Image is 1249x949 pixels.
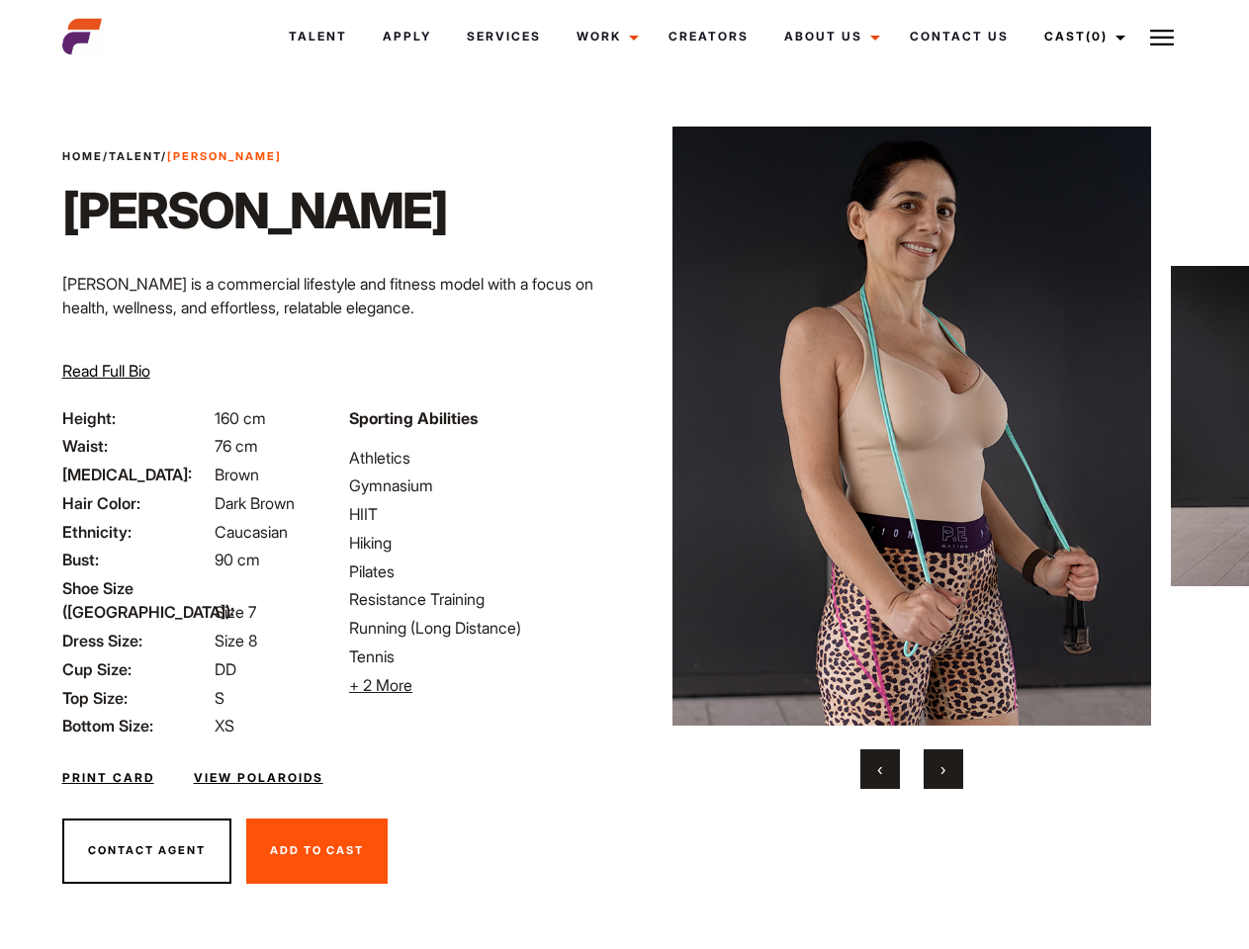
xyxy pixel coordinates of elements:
span: + 2 More [349,675,412,695]
span: (0) [1086,29,1108,43]
span: Size 7 [215,602,256,622]
span: Brown [215,465,259,484]
span: 160 cm [215,408,266,428]
span: Top Size: [62,686,211,710]
a: Talent [271,10,365,63]
a: Contact Us [892,10,1026,63]
span: XS [215,716,234,735]
span: 76 cm [215,436,258,456]
a: About Us [766,10,892,63]
span: DD [215,659,236,679]
span: Ethnicity: [62,520,211,544]
span: Shoe Size ([GEOGRAPHIC_DATA]): [62,576,211,624]
a: Work [559,10,651,63]
button: Contact Agent [62,819,231,884]
span: Cup Size: [62,657,211,681]
span: Caucasian [215,522,288,542]
span: Add To Cast [270,843,364,857]
span: Hair Color: [62,491,211,515]
a: View Polaroids [194,769,323,787]
li: Athletics [349,446,612,470]
li: Resistance Training [349,587,612,611]
p: Through her modeling and wellness brand, HEAL, she inspires others on their wellness journeys—cha... [62,335,613,406]
a: Creators [651,10,766,63]
li: Running (Long Distance) [349,616,612,640]
span: Next [940,759,945,779]
span: Bottom Size: [62,714,211,737]
a: Cast(0) [1026,10,1137,63]
li: Hiking [349,531,612,555]
span: 90 cm [215,550,260,569]
span: Previous [877,759,882,779]
span: Dark Brown [215,493,295,513]
button: Read Full Bio [62,359,150,383]
img: cropped-aefm-brand-fav-22-square.png [62,17,102,56]
p: [PERSON_NAME] is a commercial lifestyle and fitness model with a focus on health, wellness, and e... [62,272,613,319]
img: Burger icon [1150,26,1174,49]
a: Talent [109,149,161,163]
span: Read Full Bio [62,361,150,381]
li: HIIT [349,502,612,526]
span: Waist: [62,434,211,458]
li: Gymnasium [349,474,612,497]
span: S [215,688,224,708]
span: Size 8 [215,631,257,650]
li: Tennis [349,645,612,668]
span: [MEDICAL_DATA]: [62,463,211,486]
span: / / [62,148,282,165]
h1: [PERSON_NAME] [62,181,447,240]
li: Pilates [349,560,612,583]
a: Print Card [62,769,154,787]
button: Add To Cast [246,819,388,884]
span: Height: [62,406,211,430]
a: Home [62,149,103,163]
span: Bust: [62,548,211,571]
strong: Sporting Abilities [349,408,478,428]
a: Services [449,10,559,63]
a: Apply [365,10,449,63]
strong: [PERSON_NAME] [167,149,282,163]
span: Dress Size: [62,629,211,652]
